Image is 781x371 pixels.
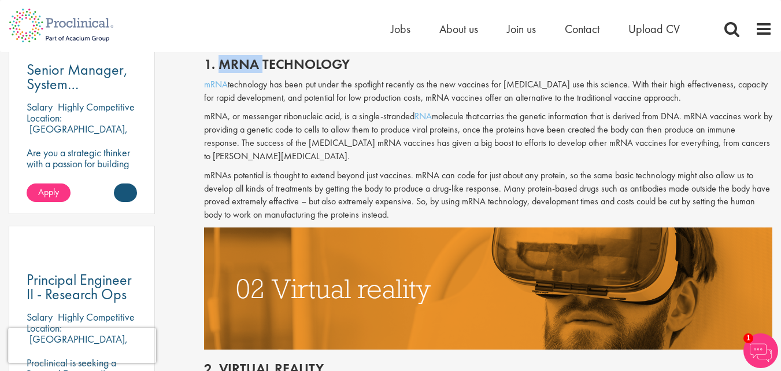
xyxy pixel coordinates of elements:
a: Contact [565,21,599,36]
p: mRNA, or messenger ribonucleic acid, is a single-stranded molecule that carries the genetic infor... [204,110,772,163]
a: Jobs [391,21,410,36]
iframe: reCAPTCHA [8,328,156,363]
a: Upload CV [628,21,680,36]
span: Apply [38,186,59,198]
a: Join us [507,21,536,36]
span: 1 [743,333,753,343]
img: Chatbot [743,333,778,368]
span: Principal Engineer II - Research Ops [27,270,132,304]
p: Highly Competitive [58,100,135,113]
a: RNA [414,110,432,122]
span: Senior Manager, System Architecture [27,60,128,108]
span: Salary [27,100,53,113]
p: technology has been put under the spotlight recently as the new vaccines for [MEDICAL_DATA] use t... [204,78,772,105]
a: About us [439,21,478,36]
h2: 1. mRNA technology [204,57,772,72]
p: Highly Competitive [58,310,135,324]
p: mRNAs potential is thought to extend beyond just vaccines. mRNA can code for just about any prote... [204,169,772,222]
a: mRNA [204,78,228,90]
a: Senior Manager, System Architecture [27,63,137,91]
span: Salary [27,310,53,324]
p: [GEOGRAPHIC_DATA], [GEOGRAPHIC_DATA] [27,122,128,146]
a: Principal Engineer II - Research Ops [27,273,137,302]
span: Location: [27,111,62,124]
a: Apply [27,183,71,202]
p: Are you a strategic thinker with a passion for building scalable, modular technology platforms? [27,147,137,191]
